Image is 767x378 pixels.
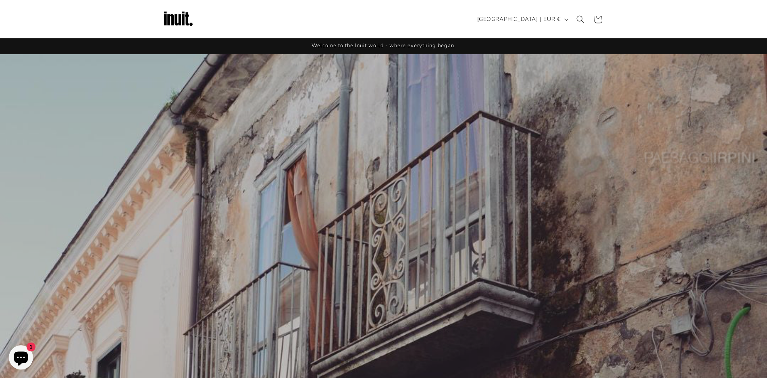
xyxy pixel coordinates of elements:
[6,345,35,372] inbox-online-store-chat: Shopify online store chat
[162,3,194,36] img: Inuit Logo
[477,15,561,23] span: [GEOGRAPHIC_DATA] | EUR €
[162,38,605,54] div: Announcement
[312,42,456,49] span: Welcome to the Inuit world - where everything began.
[572,10,589,28] summary: Search
[472,12,572,27] button: [GEOGRAPHIC_DATA] | EUR €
